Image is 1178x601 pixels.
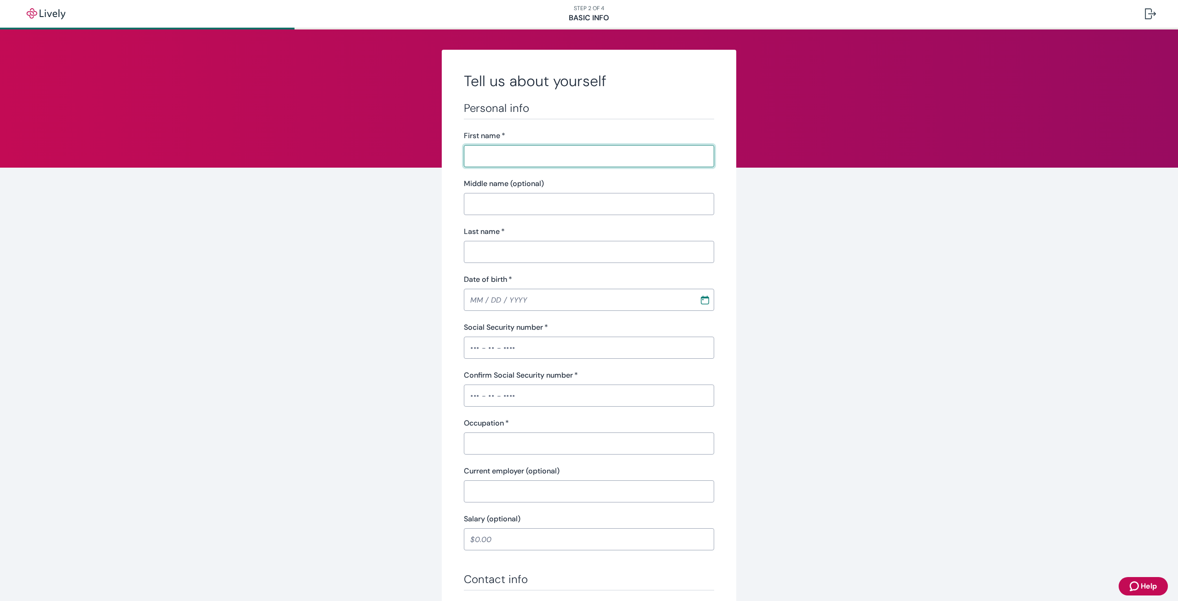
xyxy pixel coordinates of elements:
[464,572,714,586] h3: Contact info
[464,291,693,309] input: MM / DD / YYYY
[464,418,509,429] label: Occupation
[464,322,548,333] label: Social Security number
[464,370,578,381] label: Confirm Social Security number
[700,295,710,304] svg: Calendar
[464,101,714,115] h3: Personal info
[464,513,520,525] label: Salary (optional)
[464,386,714,405] input: ••• - •• - ••••
[20,8,72,19] img: Lively
[464,466,560,477] label: Current employer (optional)
[1141,581,1157,592] span: Help
[1130,581,1141,592] svg: Zendesk support icon
[697,292,713,308] button: Choose date
[464,178,544,189] label: Middle name (optional)
[464,72,714,90] h2: Tell us about yourself
[1138,3,1163,25] button: Log out
[464,226,505,237] label: Last name
[464,530,714,548] input: $0.00
[464,274,512,285] label: Date of birth
[464,338,714,357] input: ••• - •• - ••••
[464,130,505,141] label: First name
[1119,577,1168,595] button: Zendesk support iconHelp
